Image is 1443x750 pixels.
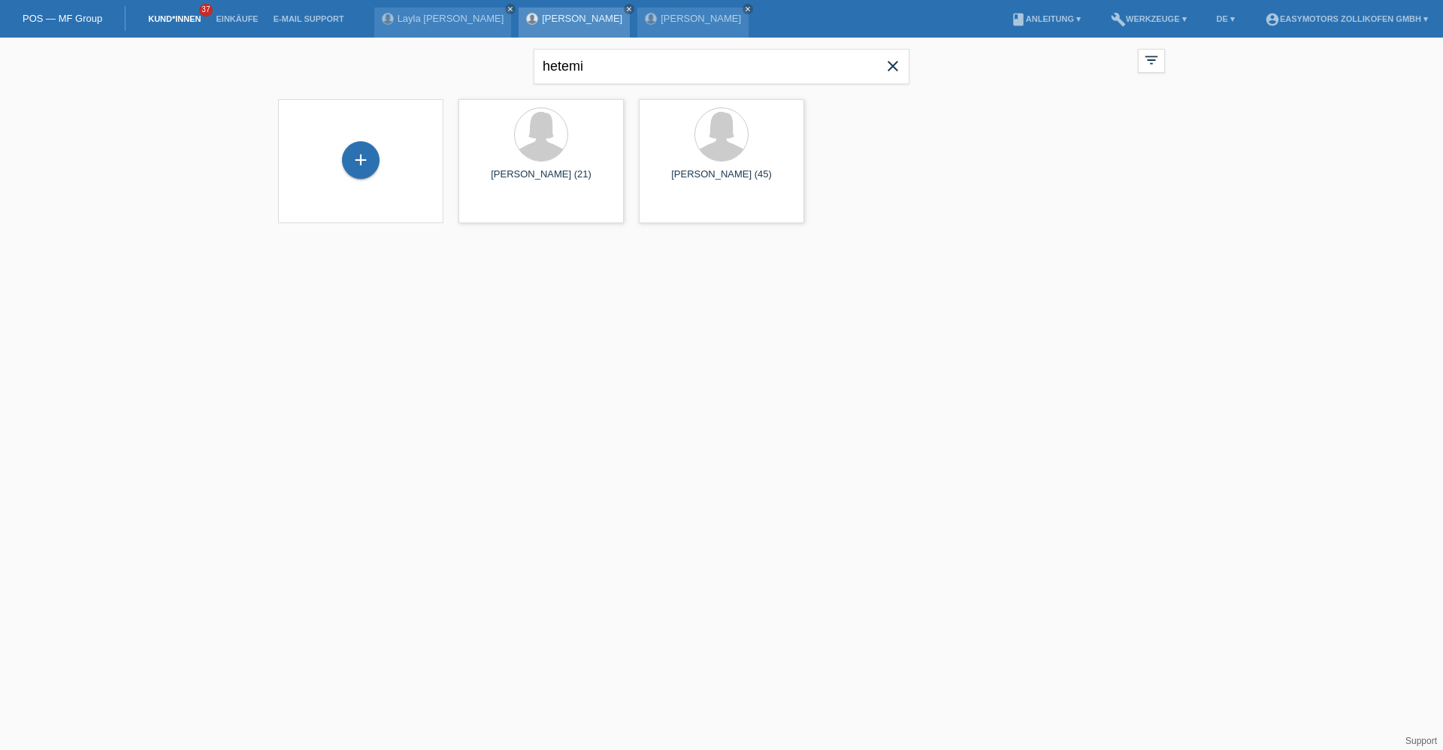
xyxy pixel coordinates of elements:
[1011,12,1026,27] i: book
[744,5,752,13] i: close
[505,4,516,14] a: close
[266,14,352,23] a: E-Mail Support
[625,5,633,13] i: close
[1209,14,1242,23] a: DE ▾
[1257,14,1435,23] a: account_circleEasymotors Zollikofen GmbH ▾
[624,4,634,14] a: close
[542,13,622,24] a: [PERSON_NAME]
[141,14,208,23] a: Kund*innen
[470,168,612,192] div: [PERSON_NAME] (21)
[199,4,213,17] span: 37
[1405,736,1437,746] a: Support
[661,13,741,24] a: [PERSON_NAME]
[1143,52,1160,68] i: filter_list
[534,49,909,84] input: Suche...
[743,4,753,14] a: close
[343,147,379,173] div: Kund*in hinzufügen
[1111,12,1126,27] i: build
[398,13,504,24] a: Layla [PERSON_NAME]
[1003,14,1088,23] a: bookAnleitung ▾
[1265,12,1280,27] i: account_circle
[507,5,514,13] i: close
[23,13,102,24] a: POS — MF Group
[1103,14,1194,23] a: buildWerkzeuge ▾
[208,14,265,23] a: Einkäufe
[651,168,792,192] div: [PERSON_NAME] (45)
[884,57,902,75] i: close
